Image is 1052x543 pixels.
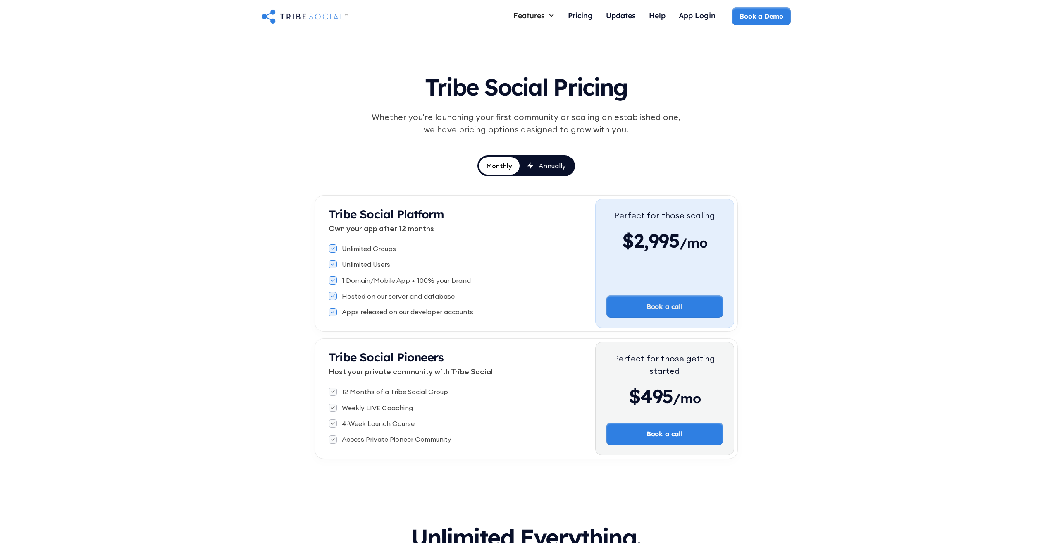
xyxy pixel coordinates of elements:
div: 12 Months of a Tribe Social Group [342,387,448,396]
strong: Tribe Social Pioneers [329,350,444,364]
a: Book a call [606,295,723,318]
div: $495 [606,384,723,409]
span: /mo [673,390,701,411]
div: Access Private Pioneer Community [342,435,451,444]
div: Perfect for those scaling [614,209,715,222]
a: Help [642,7,672,25]
div: Annually [539,161,566,170]
div: Unlimited Users [342,260,390,269]
p: Own your app after 12 months [329,223,595,234]
div: 4-Week Launch Course [342,419,415,428]
div: Help [649,11,666,20]
a: Book a Demo [732,7,790,25]
div: 1 Domain/Mobile App + 100% your brand [342,276,471,285]
div: Hosted on our server and database [342,292,455,301]
div: Features [507,7,561,23]
div: Weekly LIVE Coaching [342,403,413,412]
div: Apps released on our developer accounts [342,307,473,316]
div: Features [513,11,545,20]
div: Perfect for those getting started [606,352,723,377]
a: Updates [599,7,642,25]
h1: Tribe Social Pricing [334,66,718,104]
div: Monthly [487,161,512,170]
a: home [262,8,348,24]
div: Whether you're launching your first community or scaling an established one, we have pricing opti... [367,111,685,136]
div: $2,995 [614,228,715,253]
a: Book a call [606,423,723,445]
p: Host your private community with Tribe Social [329,366,595,377]
a: App Login [672,7,722,25]
div: App Login [679,11,716,20]
strong: Tribe Social Platform [329,207,444,221]
span: /mo [680,234,707,255]
a: Pricing [561,7,599,25]
div: Pricing [568,11,593,20]
div: Unlimited Groups [342,244,396,253]
div: Updates [606,11,636,20]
